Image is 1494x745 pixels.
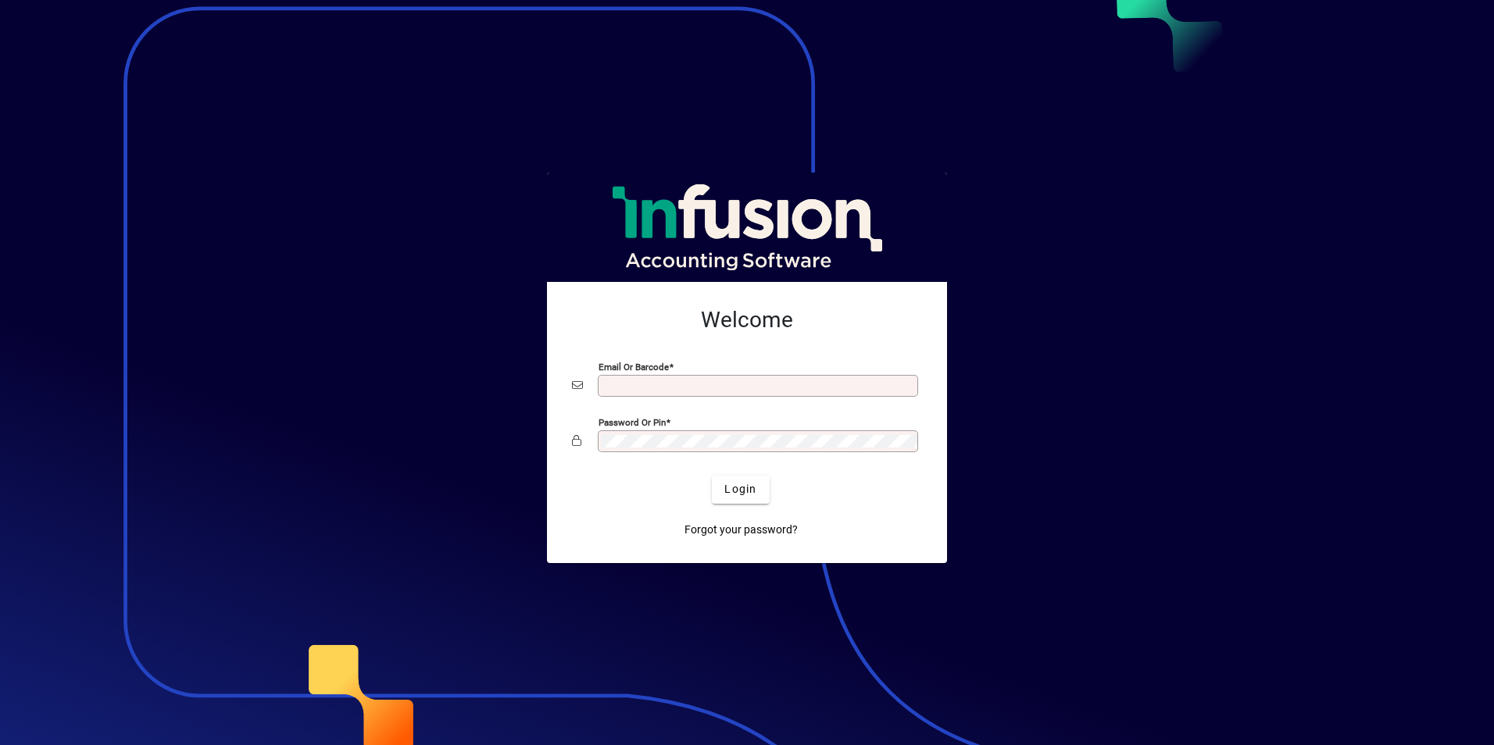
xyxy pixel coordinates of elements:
mat-label: Email or Barcode [599,361,669,372]
h2: Welcome [572,307,922,333]
button: Login [712,476,769,504]
span: Login [724,481,756,497]
span: Forgot your password? [684,522,798,538]
mat-label: Password or Pin [599,416,666,427]
a: Forgot your password? [678,516,804,544]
